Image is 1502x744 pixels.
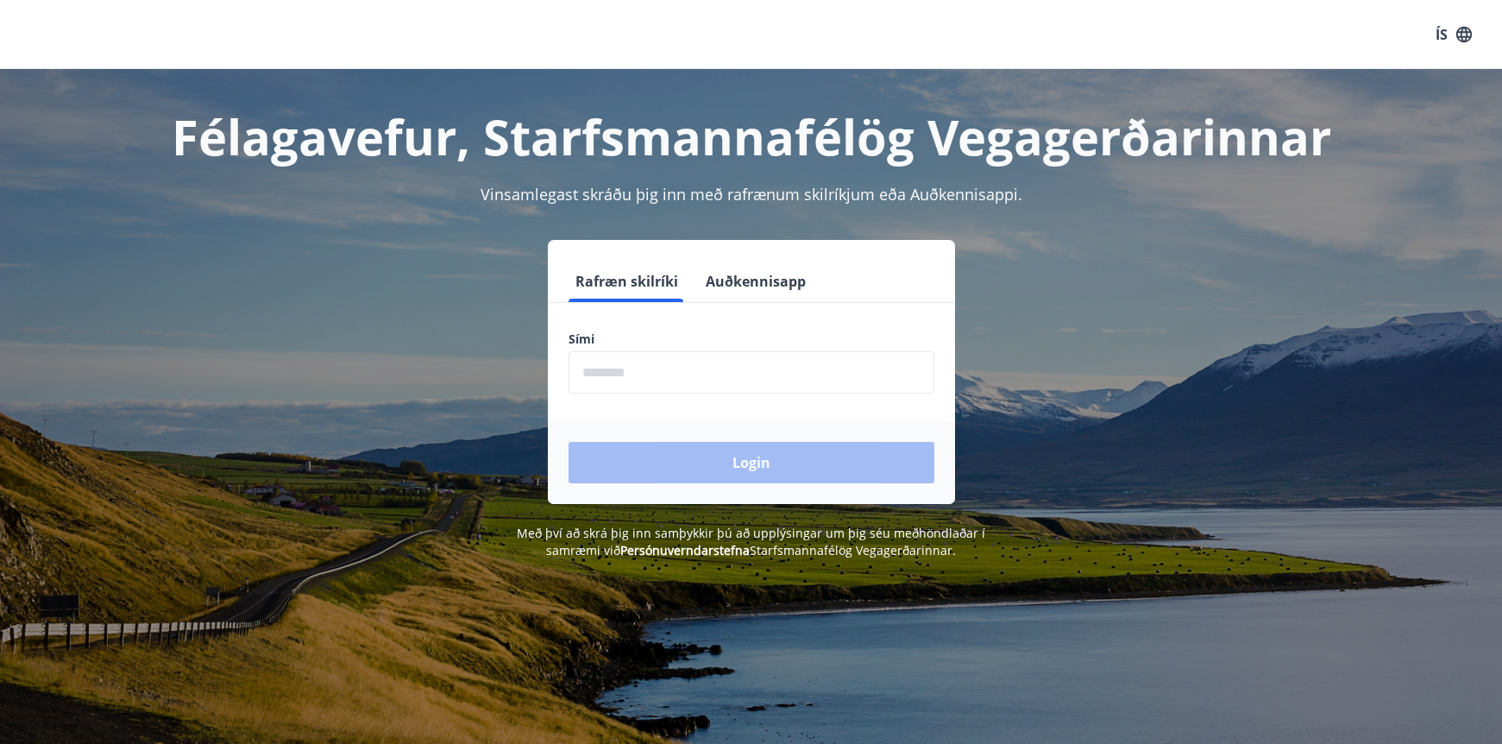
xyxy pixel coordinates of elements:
button: Auðkennisapp [699,261,813,302]
button: ÍS [1426,19,1481,50]
span: Vinsamlegast skráðu þig inn með rafrænum skilríkjum eða Auðkennisappi. [481,184,1022,205]
a: Persónuverndarstefna [620,542,750,558]
button: Rafræn skilríki [569,261,685,302]
span: Með því að skrá þig inn samþykkir þú að upplýsingar um þig séu meðhöndlaðar í samræmi við Starfsm... [517,525,985,558]
label: Sími [569,331,934,348]
h1: Félagavefur, Starfsmannafélög Vegagerðarinnar [151,104,1352,169]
